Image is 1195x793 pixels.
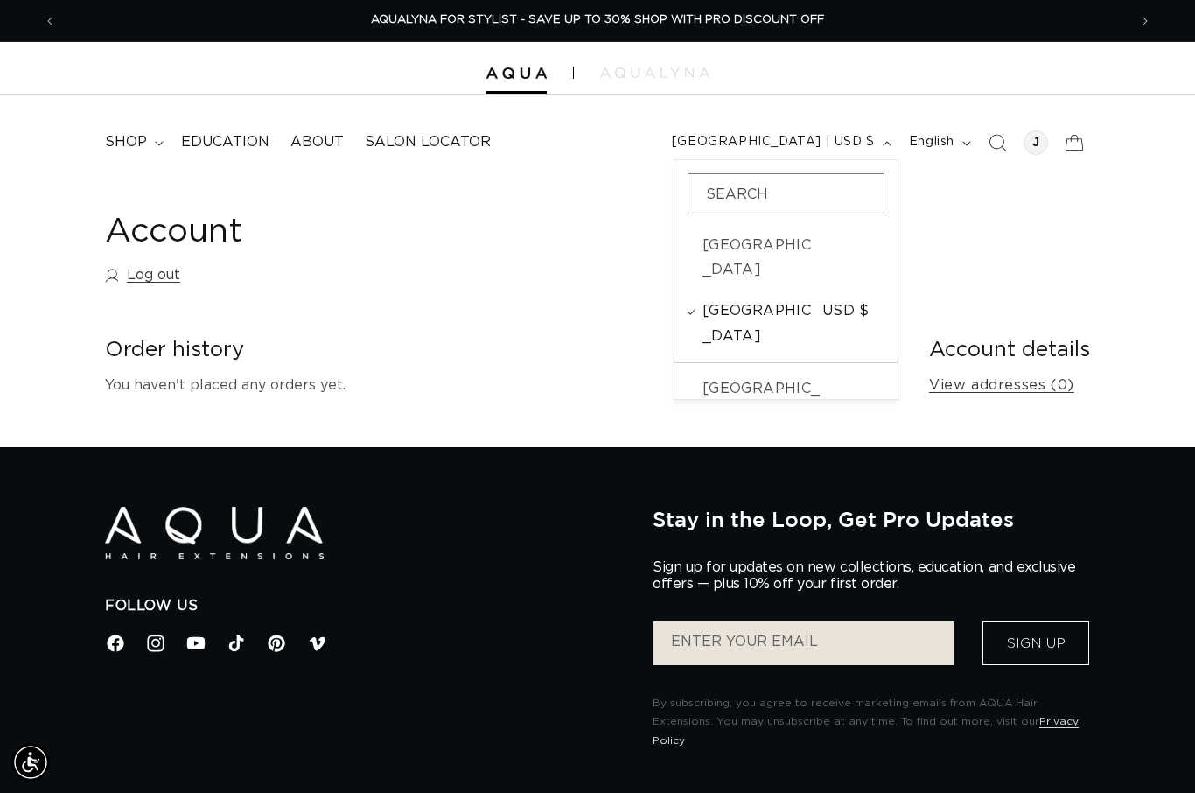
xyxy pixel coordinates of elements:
[978,123,1017,162] summary: Search
[909,133,954,151] span: English
[105,337,901,364] h2: Order history
[672,133,875,151] span: [GEOGRAPHIC_DATA] | USD $
[1126,4,1164,38] button: Next announcement
[11,743,50,782] div: Accessibility Menu
[290,133,344,151] span: About
[105,597,626,615] h2: Follow Us
[371,14,824,25] span: AQUALYNA FOR STYLIST - SAVE UP TO 30% SHOP WITH PRO DISCOUNT OFF
[653,694,1090,751] p: By subscribing, you agree to receive marketing emails from AQUA Hair Extensions. You may unsubscr...
[1108,709,1195,793] iframe: Chat Widget
[653,507,1090,531] h2: Stay in the Loop, Get Pro Updates
[661,126,898,159] button: [GEOGRAPHIC_DATA] | USD $
[105,133,147,151] span: shop
[653,716,1079,746] a: Privacy Policy
[105,211,1090,254] h1: Account
[105,263,180,288] a: Log out
[600,67,709,78] img: aqualyna.com
[674,220,898,363] ul: Popular countries/regions
[929,337,1090,364] h2: Account details
[31,4,69,38] button: Previous announcement
[898,126,978,159] button: English
[674,291,898,357] a: [GEOGRAPHIC_DATA] USD $
[653,621,954,665] input: ENTER YOUR EMAIL
[674,368,898,435] a: [GEOGRAPHIC_DATA]
[105,373,901,398] p: You haven't placed any orders yet.
[702,298,818,349] span: [GEOGRAPHIC_DATA]
[674,225,898,291] a: [GEOGRAPHIC_DATA]
[105,507,324,560] img: Aqua Hair Extensions
[822,298,884,349] span: USD $
[94,123,171,162] summary: shop
[280,123,354,162] a: About
[181,133,269,151] span: Education
[982,621,1089,665] button: Sign Up
[354,123,501,162] a: Salon Locator
[653,559,1090,593] p: Sign up for updates on new collections, education, and exclusive offers — plus 10% off your first...
[702,376,821,427] span: [GEOGRAPHIC_DATA]
[486,67,547,80] img: Aqua Hair Extensions
[702,233,817,284] span: [GEOGRAPHIC_DATA]
[365,133,491,151] span: Salon Locator
[688,174,884,214] input: Search
[171,123,280,162] a: Education
[929,373,1074,398] a: View addresses (0)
